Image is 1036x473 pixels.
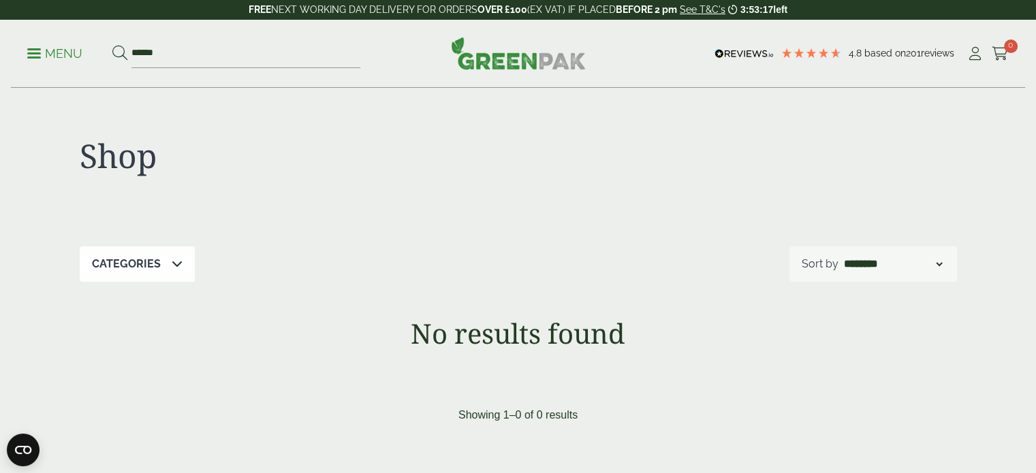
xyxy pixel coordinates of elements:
[802,256,838,272] p: Sort by
[849,48,864,59] span: 4.8
[458,407,578,423] p: Showing 1–0 of 0 results
[921,48,954,59] span: reviews
[43,317,994,350] h1: No results found
[80,136,518,176] h1: Shop
[249,4,271,15] strong: FREE
[1004,39,1018,53] span: 0
[27,46,82,59] a: Menu
[781,47,842,59] div: 4.79 Stars
[906,48,921,59] span: 201
[773,4,787,15] span: left
[992,44,1009,64] a: 0
[477,4,527,15] strong: OVER £100
[92,256,161,272] p: Categories
[27,46,82,62] p: Menu
[7,434,40,466] button: Open CMP widget
[992,47,1009,61] i: Cart
[864,48,906,59] span: Based on
[841,256,945,272] select: Shop order
[715,49,774,59] img: REVIEWS.io
[740,4,773,15] span: 3:53:17
[967,47,984,61] i: My Account
[451,37,586,69] img: GreenPak Supplies
[616,4,677,15] strong: BEFORE 2 pm
[680,4,725,15] a: See T&C's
